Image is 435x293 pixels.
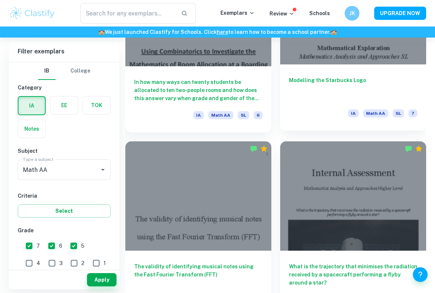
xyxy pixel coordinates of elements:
[104,259,106,267] span: 1
[38,62,90,80] div: Filter type choice
[18,84,111,92] h6: Category
[18,226,111,234] h6: Grade
[87,273,116,286] button: Apply
[38,62,56,80] button: IB
[363,109,388,117] span: Math AA
[269,10,295,18] p: Review
[81,242,84,250] span: 5
[393,109,404,117] span: SL
[415,145,422,152] div: Premium
[98,29,105,35] span: 🏫
[193,111,204,119] span: IA
[289,262,417,287] h6: What is the trajectory that minimises the radiation received by a spacecraft performing a flyby a...
[23,156,53,162] label: Type a subject
[331,29,337,35] span: 🏫
[250,145,257,152] img: Marked
[413,267,428,282] button: Help and Feedback
[254,111,262,119] span: 6
[59,242,62,250] span: 6
[260,145,268,152] div: Premium
[18,120,45,138] button: Notes
[70,62,90,80] button: College
[98,165,108,175] button: Open
[374,7,426,20] button: UPGRADE NOW
[134,78,262,102] h6: In how many ways can twenty students be allocated to ten two-people rooms and how does this answe...
[18,147,111,155] h6: Subject
[18,204,111,218] button: Select
[51,96,78,114] button: EE
[134,262,262,287] h6: The validity of identifying musical notes using the Fast Fourier Transform (FFT)
[309,10,330,16] a: Schools
[80,3,175,24] input: Search for any exemplars...
[36,259,40,267] span: 4
[217,29,228,35] a: here
[348,9,356,17] h6: JK
[18,97,45,114] button: IA
[36,242,40,250] span: 7
[81,259,84,267] span: 2
[345,6,359,21] button: JK
[408,109,417,117] span: 7
[1,28,434,36] h6: We just launched Clastify for Schools. Click to learn how to become a school partner.
[83,96,110,114] button: TOK
[348,109,359,117] span: IA
[9,41,119,62] h6: Filter exemplars
[220,9,255,17] p: Exemplars
[238,111,249,119] span: SL
[208,111,233,119] span: Math AA
[59,259,63,267] span: 3
[405,145,412,152] img: Marked
[289,76,417,100] h6: Modelling the Starbucks Logo
[18,192,111,200] h6: Criteria
[9,6,56,21] img: Clastify logo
